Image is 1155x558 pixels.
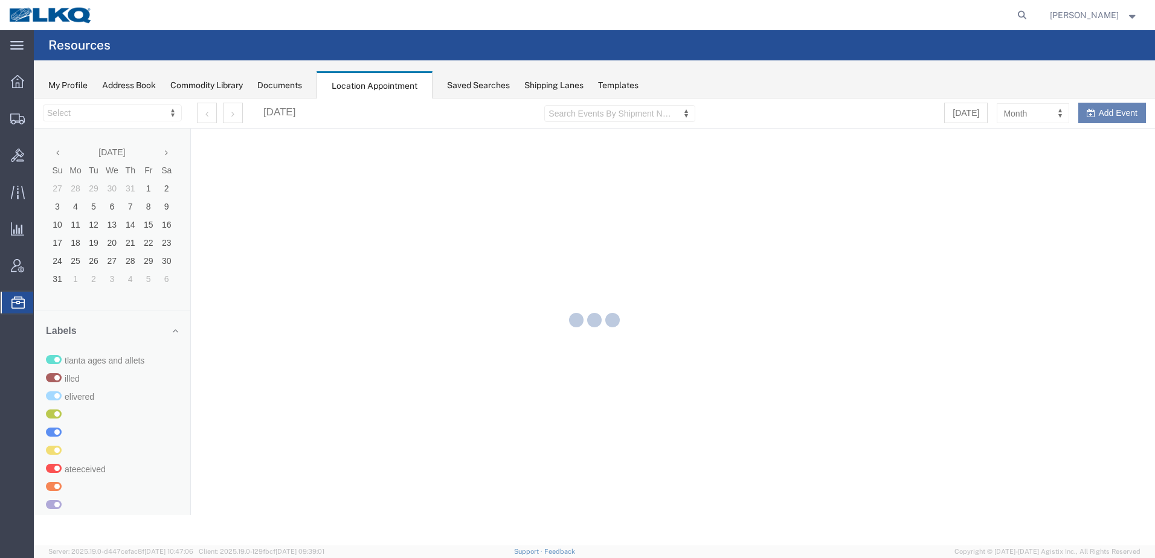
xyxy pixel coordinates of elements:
[954,547,1141,557] span: Copyright © [DATE]-[DATE] Agistix Inc., All Rights Reserved
[598,79,639,92] div: Templates
[144,548,193,555] span: [DATE] 10:47:06
[102,79,156,92] div: Address Book
[317,71,433,99] div: Location Appointment
[8,6,93,24] img: logo
[199,548,324,555] span: Client: 2025.19.0-129fbcf
[48,548,193,555] span: Server: 2025.19.0-d447cefac8f
[1049,8,1139,22] button: [PERSON_NAME]
[524,79,584,92] div: Shipping Lanes
[48,30,111,60] h4: Resources
[447,79,510,92] div: Saved Searches
[48,79,88,92] div: My Profile
[257,79,302,92] div: Documents
[170,79,243,92] div: Commodity Library
[275,548,324,555] span: [DATE] 09:39:01
[1050,8,1119,22] span: Brian Schmidt
[514,548,544,555] a: Support
[544,548,575,555] a: Feedback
